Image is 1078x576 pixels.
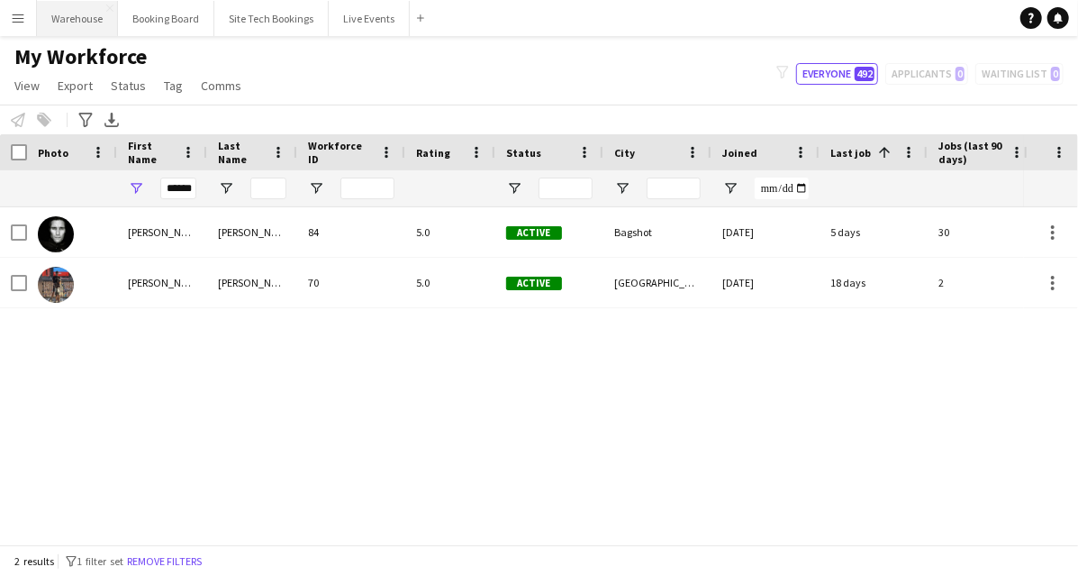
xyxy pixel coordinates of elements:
[506,226,562,240] span: Active
[37,1,118,36] button: Warehouse
[111,78,146,94] span: Status
[128,139,175,166] span: First Name
[308,180,324,197] button: Open Filter Menu
[117,207,207,257] div: [PERSON_NAME]
[250,178,286,199] input: Last Name Filter Input
[722,180,738,197] button: Open Filter Menu
[340,178,394,199] input: Workforce ID Filter Input
[506,277,562,290] span: Active
[123,552,205,571] button: Remove filters
[218,139,265,166] span: Last Name
[539,178,593,199] input: Status Filter Input
[820,258,928,307] div: 18 days
[214,1,329,36] button: Site Tech Bookings
[118,1,214,36] button: Booking Board
[614,146,635,160] span: City
[104,74,153,97] a: Status
[711,207,820,257] div: [DATE]
[77,554,123,568] span: 1 filter set
[755,178,809,199] input: Joined Filter Input
[796,63,878,85] button: Everyone492
[416,146,450,160] span: Rating
[38,216,74,252] img: Jason Ryall
[603,258,711,307] div: [GEOGRAPHIC_DATA]
[38,146,68,160] span: Photo
[38,267,74,303] img: Jason Thomas
[157,74,190,97] a: Tag
[207,207,297,257] div: [PERSON_NAME]
[14,78,40,94] span: View
[506,180,522,197] button: Open Filter Menu
[117,258,207,307] div: [PERSON_NAME]
[938,139,1003,166] span: Jobs (last 90 days)
[101,109,122,131] app-action-btn: Export XLSX
[405,258,495,307] div: 5.0
[207,258,297,307] div: [PERSON_NAME]
[297,207,405,257] div: 84
[160,178,196,199] input: First Name Filter Input
[855,67,874,81] span: 492
[7,74,47,97] a: View
[722,146,757,160] span: Joined
[928,207,1036,257] div: 30
[297,258,405,307] div: 70
[308,139,373,166] span: Workforce ID
[405,207,495,257] div: 5.0
[647,178,701,199] input: City Filter Input
[928,258,1036,307] div: 2
[830,146,871,160] span: Last job
[128,180,144,197] button: Open Filter Menu
[218,180,234,197] button: Open Filter Menu
[75,109,96,131] app-action-btn: Advanced filters
[506,146,541,160] span: Status
[603,207,711,257] div: Bagshot
[329,1,410,36] button: Live Events
[711,258,820,307] div: [DATE]
[614,180,630,197] button: Open Filter Menu
[194,74,249,97] a: Comms
[58,78,93,94] span: Export
[164,78,183,94] span: Tag
[201,78,241,94] span: Comms
[50,74,100,97] a: Export
[14,43,147,70] span: My Workforce
[820,207,928,257] div: 5 days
